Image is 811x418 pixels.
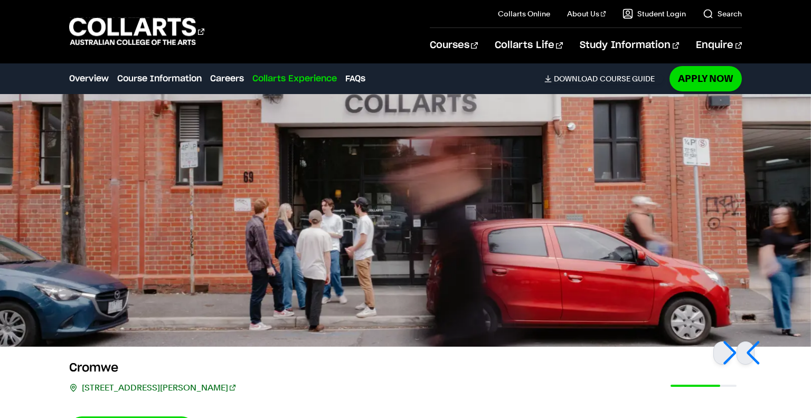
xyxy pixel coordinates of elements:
a: Study Information [580,28,679,63]
span: Download [554,74,598,83]
a: Courses [430,28,478,63]
a: Student Login [623,8,686,19]
a: Course Information [117,72,202,85]
a: Collarts Experience [252,72,337,85]
a: Apply Now [669,66,742,91]
a: About Us [567,8,606,19]
a: FAQs [345,72,365,85]
a: Careers [210,72,244,85]
div: Go to homepage [69,16,204,47]
a: Overview [69,72,109,85]
a: Search [703,8,742,19]
a: DownloadCourse Guide [544,74,663,83]
a: Collarts Life [495,28,563,63]
h3: Cromwe [69,359,235,376]
a: Collarts Online [498,8,550,19]
a: [STREET_ADDRESS][PERSON_NAME] [82,380,235,395]
a: Enquire [696,28,742,63]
